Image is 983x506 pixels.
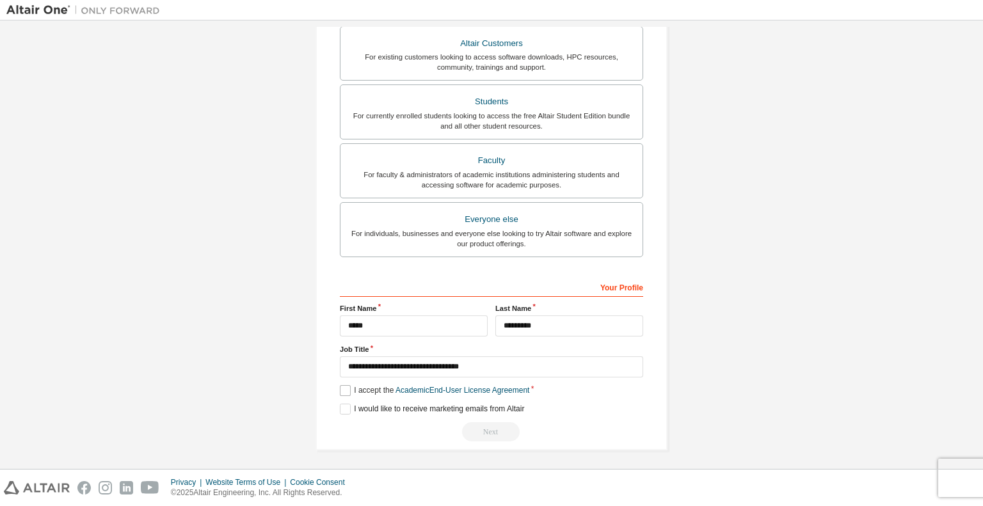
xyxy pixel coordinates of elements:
[348,170,635,190] div: For faculty & administrators of academic institutions administering students and accessing softwa...
[141,481,159,494] img: youtube.svg
[120,481,133,494] img: linkedin.svg
[171,487,353,498] p: © 2025 Altair Engineering, Inc. All Rights Reserved.
[340,344,643,354] label: Job Title
[340,404,524,415] label: I would like to receive marketing emails from Altair
[340,385,529,396] label: I accept the
[171,477,205,487] div: Privacy
[348,52,635,72] div: For existing customers looking to access software downloads, HPC resources, community, trainings ...
[4,481,70,494] img: altair_logo.svg
[99,481,112,494] img: instagram.svg
[495,303,643,313] label: Last Name
[348,111,635,131] div: For currently enrolled students looking to access the free Altair Student Edition bundle and all ...
[348,152,635,170] div: Faculty
[348,35,635,52] div: Altair Customers
[348,228,635,249] div: For individuals, businesses and everyone else looking to try Altair software and explore our prod...
[6,4,166,17] img: Altair One
[348,210,635,228] div: Everyone else
[348,93,635,111] div: Students
[290,477,352,487] div: Cookie Consent
[340,422,643,441] div: Read and acccept EULA to continue
[205,477,290,487] div: Website Terms of Use
[340,276,643,297] div: Your Profile
[396,386,529,395] a: Academic End-User License Agreement
[77,481,91,494] img: facebook.svg
[340,303,488,313] label: First Name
